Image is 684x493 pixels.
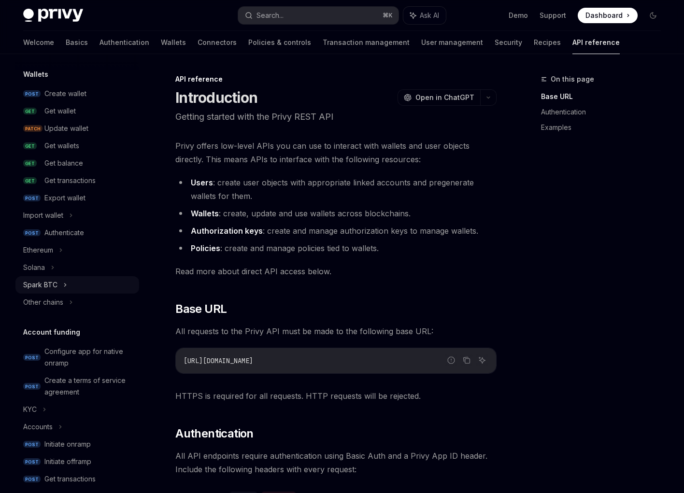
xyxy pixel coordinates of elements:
a: Policies & controls [248,31,311,54]
a: GETGet wallet [15,102,139,120]
li: : create and manage policies tied to wallets. [175,241,497,255]
a: Examples [541,120,669,135]
div: Initiate onramp [44,438,91,450]
span: PATCH [23,125,43,132]
a: POSTCreate a terms of service agreement [15,372,139,401]
span: Ask AI [420,11,439,20]
a: POSTGet transactions [15,470,139,488]
span: On this page [551,73,594,85]
span: Privy offers low-level APIs you can use to interact with wallets and user objects directly. This ... [175,139,497,166]
button: Ask AI [476,354,488,366]
a: POSTConfigure app for native onramp [15,343,139,372]
span: GET [23,177,37,184]
div: Authenticate [44,227,84,239]
span: POST [23,195,41,202]
div: Get balance [44,157,83,169]
span: POST [23,476,41,483]
a: Basics [66,31,88,54]
strong: Authorization keys [191,226,263,236]
div: Get wallets [44,140,79,152]
span: All API endpoints require authentication using Basic Auth and a Privy App ID header. Include the ... [175,449,497,476]
a: User management [421,31,483,54]
a: Dashboard [578,8,638,23]
div: Get transactions [44,473,96,485]
div: Create a terms of service agreement [44,375,133,398]
a: POSTAuthenticate [15,224,139,241]
a: POSTCreate wallet [15,85,139,102]
span: POST [23,383,41,390]
div: Configure app for native onramp [44,346,133,369]
div: Update wallet [44,123,88,134]
span: GET [23,142,37,150]
h5: Wallets [23,69,48,80]
span: All requests to the Privy API must be made to the following base URL: [175,324,497,338]
div: Spark BTC [23,279,57,291]
a: POSTExport wallet [15,189,139,207]
button: Open in ChatGPT [398,89,480,106]
div: Initiate offramp [44,456,91,467]
a: GETGet wallets [15,137,139,155]
span: ⌘ K [383,12,393,19]
span: Read more about direct API access below. [175,265,497,278]
a: Support [540,11,566,20]
strong: Policies [191,243,220,253]
span: Base URL [175,301,227,317]
li: : create and manage authorization keys to manage wallets. [175,224,497,238]
h1: Introduction [175,89,257,106]
button: Toggle dark mode [645,8,661,23]
span: [URL][DOMAIN_NAME] [184,356,253,365]
span: POST [23,441,41,448]
a: Authentication [100,31,149,54]
p: Getting started with the Privy REST API [175,110,497,124]
button: Ask AI [403,7,446,24]
span: POST [23,354,41,361]
a: Base URL [541,89,669,104]
img: dark logo [23,9,83,22]
li: : create, update and use wallets across blockchains. [175,207,497,220]
div: Get wallet [44,105,76,117]
span: GET [23,108,37,115]
a: Authentication [541,104,669,120]
a: Recipes [534,31,561,54]
a: Wallets [161,31,186,54]
li: : create user objects with appropriate linked accounts and pregenerate wallets for them. [175,176,497,203]
div: Get transactions [44,175,96,186]
a: Welcome [23,31,54,54]
div: Solana [23,262,45,273]
div: Import wallet [23,210,63,221]
a: POSTInitiate offramp [15,453,139,470]
span: HTTPS is required for all requests. HTTP requests will be rejected. [175,389,497,403]
h5: Account funding [23,326,80,338]
span: POST [23,458,41,465]
button: Search...⌘K [238,7,398,24]
a: Security [495,31,522,54]
div: Other chains [23,296,63,308]
strong: Users [191,178,213,187]
strong: Wallets [191,209,219,218]
button: Report incorrect code [445,354,457,366]
a: Transaction management [323,31,410,54]
div: KYC [23,404,37,415]
div: Search... [256,10,284,21]
a: POSTInitiate onramp [15,436,139,453]
div: Export wallet [44,192,85,204]
div: Ethereum [23,244,53,256]
span: Dashboard [585,11,623,20]
span: POST [23,229,41,237]
div: API reference [175,74,497,84]
span: Open in ChatGPT [415,93,474,102]
a: Connectors [198,31,237,54]
span: POST [23,90,41,98]
a: GETGet balance [15,155,139,172]
div: Create wallet [44,88,86,99]
a: Demo [509,11,528,20]
a: API reference [572,31,620,54]
span: Authentication [175,426,254,441]
button: Copy the contents from the code block [460,354,473,366]
a: GETGet transactions [15,172,139,189]
span: GET [23,160,37,167]
div: Accounts [23,421,53,433]
a: PATCHUpdate wallet [15,120,139,137]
